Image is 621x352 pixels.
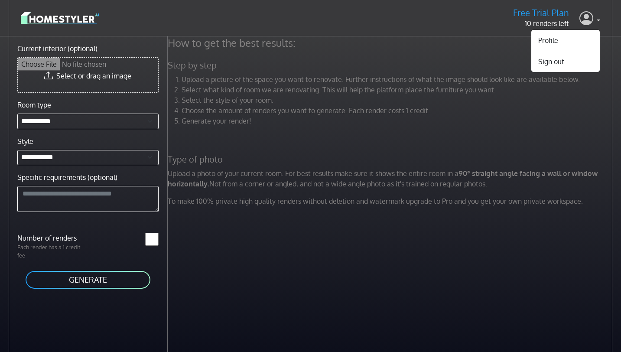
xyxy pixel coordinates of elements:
button: GENERATE [25,270,151,290]
p: 10 renders left [513,18,569,29]
a: Profile [531,33,600,47]
li: Generate your render! [182,116,614,126]
p: Each render has a 1 credit fee [12,243,88,260]
strong: 90° straight angle facing a wall or window horizontally. [168,169,598,188]
li: Upload a picture of the space you want to renovate. Further instructions of what the image should... [182,74,614,85]
label: Specific requirements (optional) [17,172,117,183]
h5: Free Trial Plan [513,7,569,18]
img: logo-3de290ba35641baa71223ecac5eacb59cb85b4c7fdf211dc9aaecaaee71ea2f8.svg [21,10,99,26]
li: Select the style of your room. [182,95,614,105]
label: Style [17,136,33,147]
p: To make 100% private high quality renders without deletion and watermark upgrade to Pro and you g... [163,196,620,206]
label: Number of renders [12,233,88,243]
label: Current interior (optional) [17,43,98,54]
h5: Step by step [163,60,620,71]
li: Choose the amount of renders you want to generate. Each render costs 1 credit. [182,105,614,116]
h5: Type of photo [163,154,620,165]
h4: How to get the best results: [163,36,620,49]
p: Upload a photo of your current room. For best results make sure it shows the entire room in a Not... [163,168,620,189]
button: Sign out [531,55,600,68]
li: Select what kind of room we are renovating. This will help the platform place the furniture you w... [182,85,614,95]
label: Room type [17,100,51,110]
